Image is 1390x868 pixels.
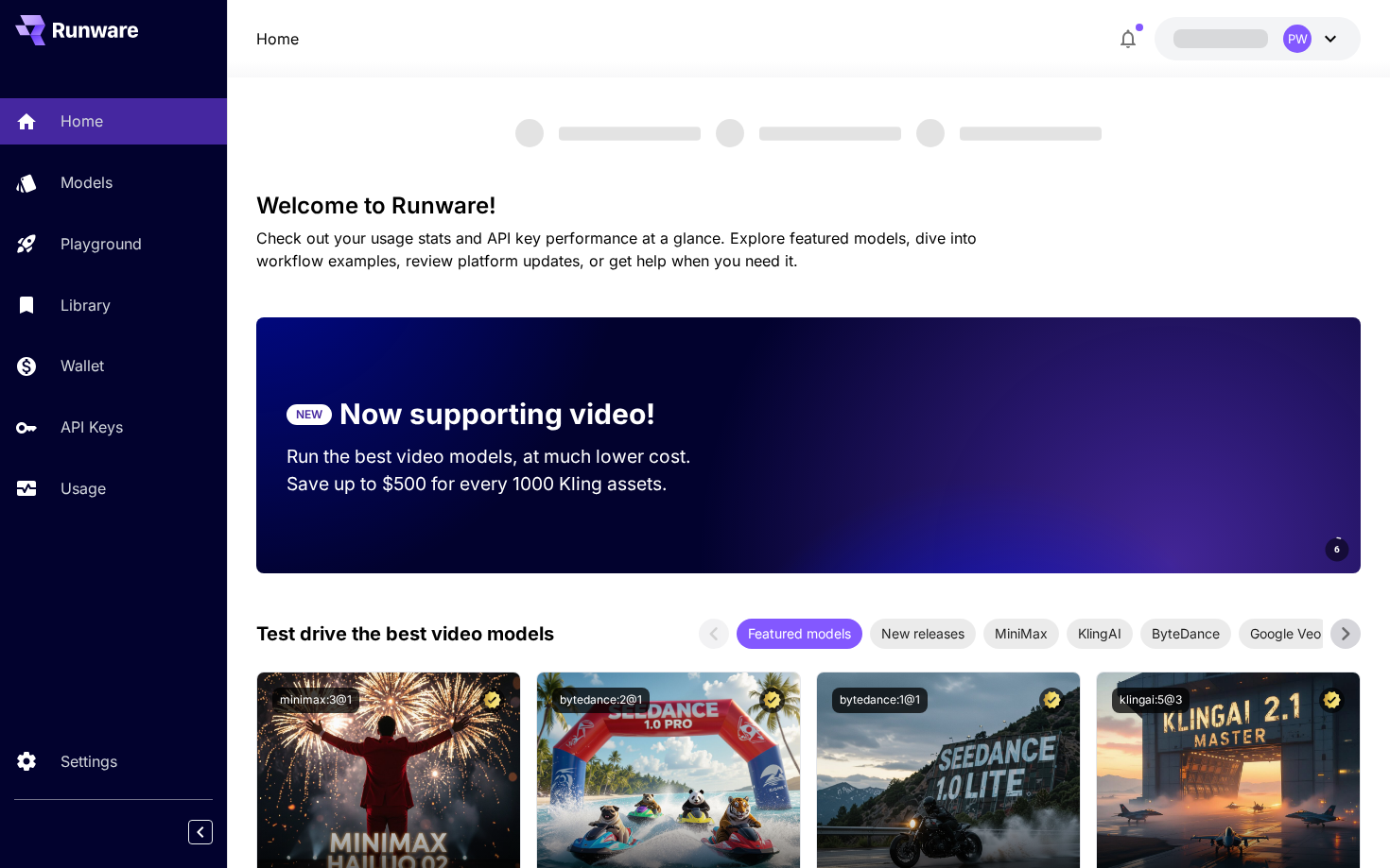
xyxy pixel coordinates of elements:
h3: Welcome to Runware! [256,193,1362,219]
div: KlingAI [1067,619,1133,649]
span: Featured models [737,623,862,643]
p: Test drive the best video models [256,620,554,648]
button: Certified Model – Vetted for best performance and includes a commercial license. [479,688,505,713]
p: Save up to $500 for every 1000 Kling assets. [287,470,727,498]
button: bytedance:2@1 [552,688,650,713]
button: Collapse sidebar [188,820,213,844]
p: Usage [61,477,106,500]
button: Certified Model – Vetted for best performance and includes a commercial license. [759,688,785,713]
span: KlingAI [1067,623,1133,643]
button: klingai:5@3 [1112,688,1190,713]
button: minimax:3@1 [272,688,359,713]
div: Google Veo [1239,619,1332,649]
div: Collapse sidebar [202,815,227,849]
div: New releases [870,619,976,649]
button: Certified Model – Vetted for best performance and includes a commercial license. [1039,688,1065,713]
div: PW [1283,25,1312,53]
div: MiniMax [983,619,1059,649]
span: Google Veo [1239,623,1332,643]
div: ByteDance [1140,619,1231,649]
button: Certified Model – Vetted for best performance and includes a commercial license. [1319,688,1345,713]
p: API Keys [61,416,123,438]
p: Wallet [61,354,104,377]
div: Featured models [737,619,862,649]
p: Now supporting video! [339,393,655,435]
span: ByteDance [1140,623,1231,643]
p: Library [61,294,111,316]
p: Home [61,110,103,132]
span: 6 [1334,542,1340,556]
p: Models [61,171,113,194]
a: Home [256,27,299,50]
span: New releases [870,623,976,643]
p: Playground [61,232,142,255]
p: NEW [296,406,322,423]
p: Run the best video models, at much lower cost. [287,443,727,470]
span: Check out your usage stats and API key performance at a glance. Explore featured models, dive int... [256,229,977,270]
span: MiniMax [983,623,1059,643]
p: Settings [61,750,117,773]
nav: breadcrumb [256,27,299,50]
button: bytedance:1@1 [832,688,928,713]
button: PW [1155,17,1361,60]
